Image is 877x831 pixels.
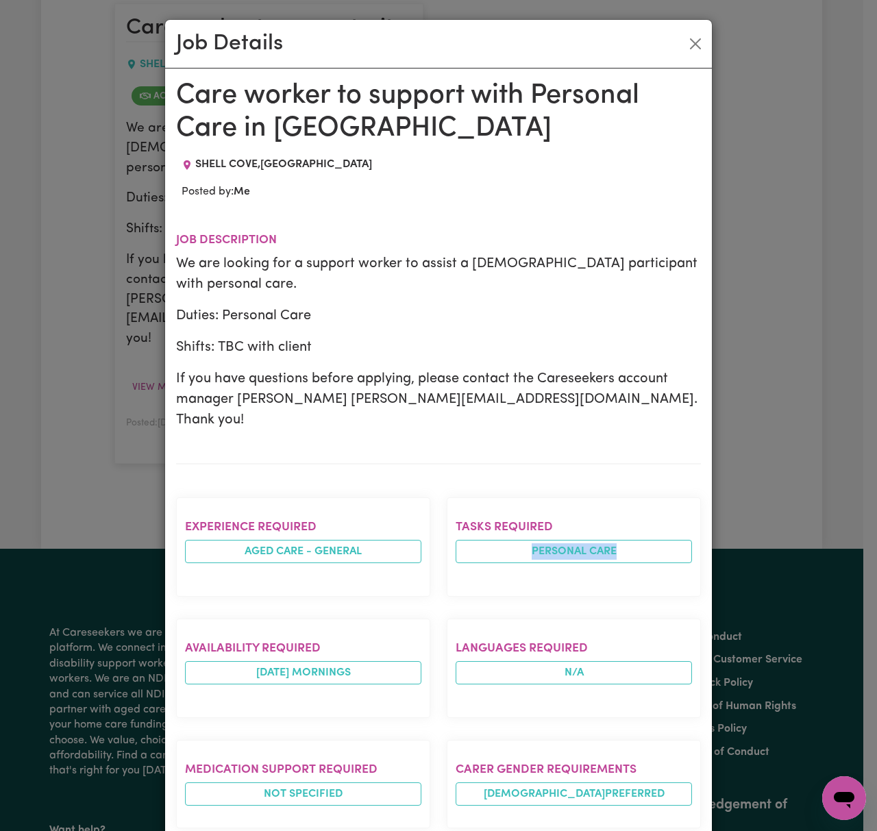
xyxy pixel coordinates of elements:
h2: Languages required [456,641,692,656]
h2: Job description [176,233,701,247]
h2: Experience required [185,520,421,534]
span: N/A [456,661,692,684]
h2: Medication Support Required [185,762,421,777]
li: Aged care - General [185,540,421,563]
span: Posted by: [182,186,250,197]
button: Close [684,33,706,55]
div: Job location: SHELL COVE, New South Wales [176,156,378,173]
li: [DATE] mornings [185,661,421,684]
p: If you have questions before applying, please contact the Careseekers account manager [PERSON_NAM... [176,369,701,430]
h2: Carer gender requirements [456,762,692,777]
p: Duties: Personal Care [176,306,701,326]
h2: Job Details [176,31,283,57]
iframe: Button to launch messaging window [822,776,866,820]
h2: Availability required [185,641,421,656]
b: Me [234,186,250,197]
h2: Tasks required [456,520,692,534]
span: SHELL COVE , [GEOGRAPHIC_DATA] [195,159,372,170]
li: Personal care [456,540,692,563]
span: [DEMOGRAPHIC_DATA] preferred [456,782,692,806]
p: Shifts: TBC with client [176,337,701,358]
h1: Care worker to support with Personal Care in [GEOGRAPHIC_DATA] [176,79,701,145]
span: Not specified [185,782,421,806]
p: We are looking for a support worker to assist a [DEMOGRAPHIC_DATA] participant with personal care. [176,253,701,295]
